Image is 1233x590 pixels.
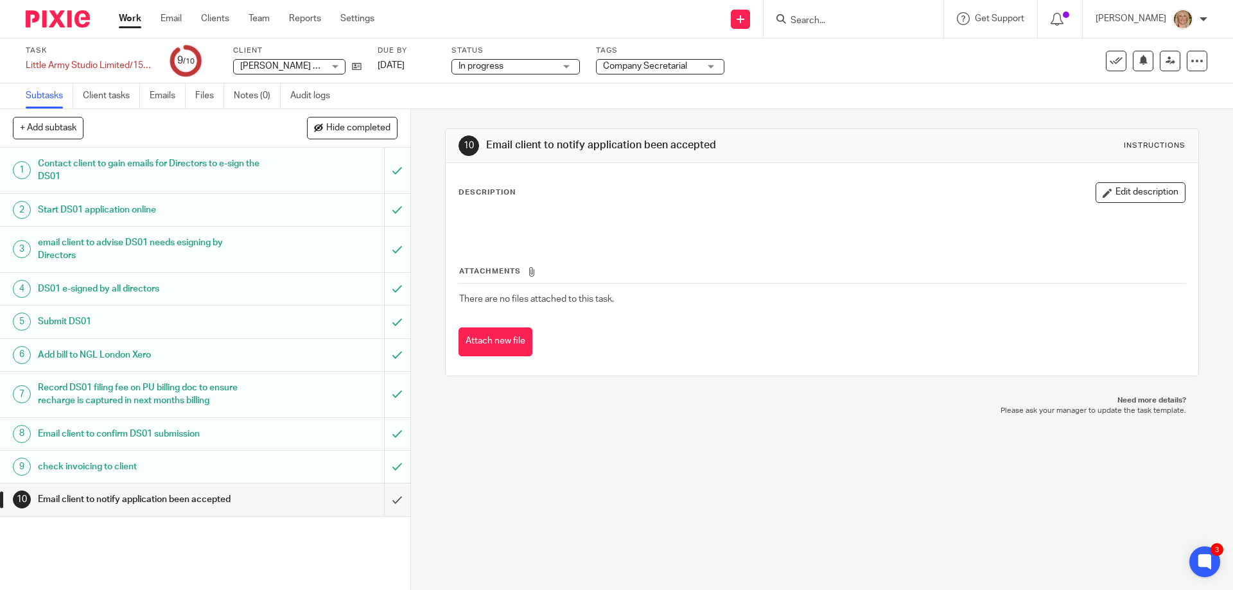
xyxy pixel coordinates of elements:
button: Hide completed [307,117,398,139]
div: 10 [459,135,479,156]
button: + Add subtask [13,117,83,139]
h1: Start DS01 application online [38,200,260,220]
span: Attachments [459,268,521,275]
div: 10 [13,490,31,508]
button: Attach new file [459,327,532,356]
a: Subtasks [26,83,73,108]
span: [DATE] [378,61,405,70]
a: Notes (0) [234,83,281,108]
h1: DS01 e-signed by all directors [38,279,260,299]
span: Get Support [975,14,1024,23]
h1: Submit DS01 [38,312,260,331]
div: 2 [13,201,31,219]
small: /10 [183,58,195,65]
label: Status [451,46,580,56]
div: 6 [13,346,31,364]
h1: check invoicing to client [38,457,260,476]
div: 8 [13,425,31,443]
div: 4 [13,280,31,298]
span: [PERSON_NAME] Limited [240,62,343,71]
h1: Add bill to NGL London Xero [38,345,260,365]
h1: email client to advise DS01 needs esigning by Directors [38,233,260,266]
label: Due by [378,46,435,56]
p: [PERSON_NAME] [1096,12,1166,25]
span: In progress [459,62,503,71]
div: 9 [13,458,31,476]
a: Settings [340,12,374,25]
a: Files [195,83,224,108]
div: 1 [13,161,31,179]
a: Client tasks [83,83,140,108]
span: Hide completed [326,123,390,134]
p: Need more details? [458,395,1185,406]
p: Description [459,187,516,198]
button: Edit description [1096,182,1185,203]
input: Search [789,15,905,27]
a: Work [119,12,141,25]
a: Audit logs [290,83,340,108]
div: Instructions [1124,141,1185,151]
a: Email [161,12,182,25]
span: There are no files attached to this task. [459,295,614,304]
a: Emails [150,83,186,108]
a: Team [249,12,270,25]
label: Task [26,46,154,56]
div: 5 [13,313,31,331]
h1: Email client to notify application been accepted [38,490,260,509]
a: Reports [289,12,321,25]
div: 7 [13,385,31,403]
div: Little Army Studio Limited/15440506 - DS01 application for PU [26,59,154,72]
div: 3 [13,240,31,258]
h1: Email client to notify application been accepted [486,139,850,152]
img: JW%20photo.JPG [1173,9,1193,30]
span: Company Secretarial [603,62,687,71]
h1: Contact client to gain emails for Directors to e-sign the DS01 [38,154,260,187]
h1: Record DS01 filing fee on PU billing doc to ensure recharge is captured in next months billing [38,378,260,411]
h1: Email client to confirm DS01 submission [38,424,260,444]
img: Pixie [26,10,90,28]
label: Tags [596,46,724,56]
div: 3 [1211,543,1223,556]
a: Clients [201,12,229,25]
p: Please ask your manager to update the task template. [458,406,1185,416]
div: 9 [177,53,195,68]
label: Client [233,46,362,56]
